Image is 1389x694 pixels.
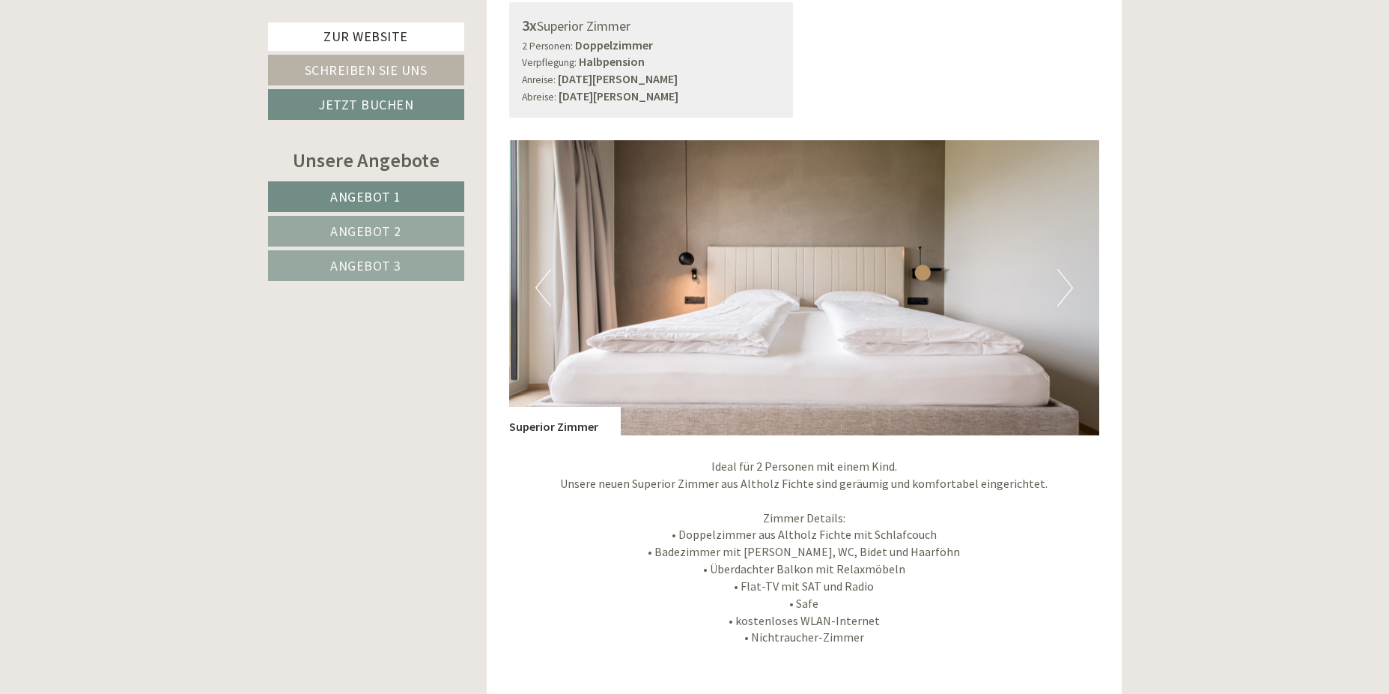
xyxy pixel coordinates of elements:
[330,223,401,240] span: Angebot 2
[22,73,231,83] small: 16:49
[493,390,590,421] button: Senden
[522,56,577,69] small: Verpflegung:
[330,188,401,205] span: Angebot 1
[268,11,322,37] div: [DATE]
[575,37,653,52] b: Doppelzimmer
[509,407,621,435] div: Superior Zimmer
[558,71,678,86] b: [DATE][PERSON_NAME]
[509,140,1099,435] img: image
[559,88,678,103] b: [DATE][PERSON_NAME]
[522,15,780,37] div: Superior Zimmer
[1057,269,1073,307] button: Next
[522,91,556,103] small: Abreise:
[268,146,464,174] div: Unsere Angebote
[330,257,401,274] span: Angebot 3
[535,269,551,307] button: Previous
[522,40,573,52] small: 2 Personen:
[268,89,464,120] a: Jetzt buchen
[268,22,464,51] a: Zur Website
[11,40,238,86] div: Guten Tag, wie können wir Ihnen helfen?
[522,16,537,34] b: 3x
[509,458,1099,646] p: Ideal für 2 Personen mit einem Kind. Unsere neuen Superior Zimmer aus Altholz Fichte sind geräumi...
[268,55,464,85] a: Schreiben Sie uns
[22,43,231,55] div: Inso Sonnenheim
[522,73,556,86] small: Anreise:
[579,54,645,69] b: Halbpension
